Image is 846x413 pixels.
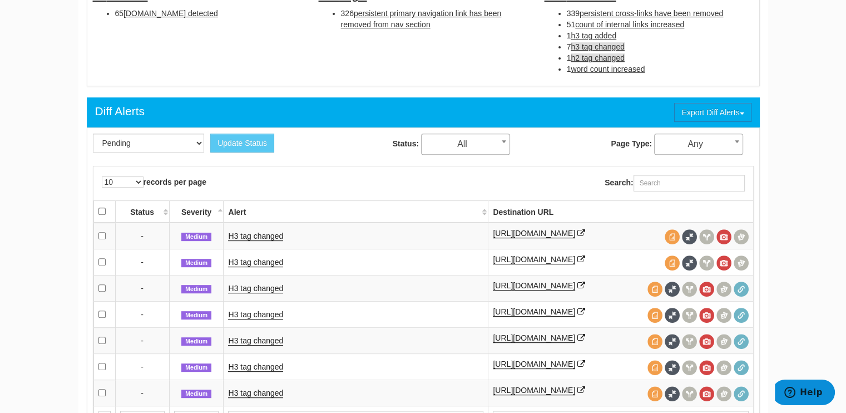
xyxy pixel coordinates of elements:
[716,255,731,271] span: View screenshot
[699,229,714,244] span: View headers
[716,386,731,401] span: Compare screenshots
[699,334,714,349] span: View screenshot
[493,360,575,369] a: [URL][DOMAIN_NAME]
[647,360,662,375] span: View source
[734,360,749,375] span: Redirect chain
[611,139,652,148] strong: Page Type:
[181,233,211,242] span: Medium
[341,9,502,29] span: persistent primary navigation link has been removed from nav section
[571,31,616,40] span: h3 tag added
[716,360,731,375] span: Compare screenshots
[571,53,625,62] span: h2 tag changed
[734,229,749,244] span: Compare screenshots
[115,8,302,19] li: 65
[567,8,754,19] li: 339
[571,65,645,73] span: word count increased
[102,176,144,188] select: records per page
[775,380,835,407] iframe: Opens a widget where you can find more information
[716,334,731,349] span: Compare screenshots
[647,386,662,401] span: View source
[665,255,680,271] span: View source
[567,63,754,75] li: 1
[734,386,749,401] span: Redirect chain
[115,353,169,380] td: -
[181,337,211,346] span: Medium
[571,42,625,51] span: h3 tag changed
[634,175,745,191] input: Search:
[228,284,283,293] a: H3 tag changed
[102,176,207,188] label: records per page
[123,9,218,18] span: [DOMAIN_NAME] detected
[115,223,169,249] td: -
[682,386,697,401] span: View headers
[115,249,169,275] td: -
[567,30,754,41] li: 1
[682,334,697,349] span: View headers
[181,390,211,399] span: Medium
[575,20,684,29] span: count of internal links increased
[734,308,749,323] span: Redirect chain
[682,282,697,297] span: View headers
[665,360,680,375] span: Full Source Diff
[493,333,575,343] a: [URL][DOMAIN_NAME]
[699,308,714,323] span: View screenshot
[488,200,753,223] th: Destination URL
[699,255,714,271] span: View headers
[682,255,697,271] span: Full Source Diff
[647,282,662,297] span: View source
[674,103,751,122] button: Export Diff Alerts
[699,360,714,375] span: View screenshot
[682,360,697,375] span: View headers
[115,200,169,223] th: Status: activate to sort column ascending
[716,308,731,323] span: Compare screenshots
[115,380,169,406] td: -
[341,8,528,30] li: 326
[228,362,283,372] a: H3 tag changed
[605,175,744,191] label: Search:
[567,19,754,30] li: 51
[647,308,662,323] span: View source
[228,258,283,267] a: H3 tag changed
[224,200,488,223] th: Alert: activate to sort column ascending
[181,311,211,320] span: Medium
[654,134,743,155] span: Any
[716,282,731,297] span: Compare screenshots
[682,229,697,244] span: Full Source Diff
[228,389,283,398] a: H3 tag changed
[734,282,749,297] span: Redirect chain
[181,259,211,268] span: Medium
[115,275,169,301] td: -
[228,336,283,346] a: H3 tag changed
[580,9,723,18] span: persistent cross-links have been removed
[181,363,211,372] span: Medium
[393,139,419,148] strong: Status:
[421,134,510,155] span: All
[228,232,283,241] a: H3 tag changed
[682,308,697,323] span: View headers
[181,285,211,294] span: Medium
[210,134,274,153] button: Update Status
[115,327,169,353] td: -
[422,136,509,152] span: All
[665,282,680,297] span: Full Source Diff
[665,386,680,401] span: Full Source Diff
[734,334,749,349] span: Redirect chain
[665,229,680,244] span: View source
[567,52,754,63] li: 1
[493,229,575,238] a: [URL][DOMAIN_NAME]
[493,255,575,264] a: [URL][DOMAIN_NAME]
[115,301,169,327] td: -
[567,41,754,52] li: 7
[228,310,283,319] a: H3 tag changed
[655,136,743,152] span: Any
[699,282,714,297] span: View screenshot
[493,281,575,291] a: [URL][DOMAIN_NAME]
[647,334,662,349] span: View source
[95,103,145,120] div: Diff Alerts
[493,307,575,317] a: [URL][DOMAIN_NAME]
[169,200,224,223] th: Severity: activate to sort column descending
[734,255,749,271] span: Compare screenshots
[716,229,731,244] span: View screenshot
[665,334,680,349] span: Full Source Diff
